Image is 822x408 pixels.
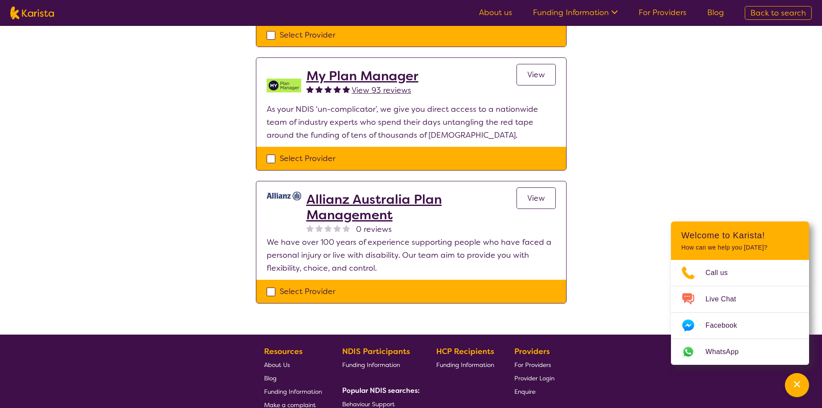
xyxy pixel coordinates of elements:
span: View [527,193,545,203]
a: Funding Information [533,7,618,18]
span: Enquire [514,388,535,395]
div: Channel Menu [671,221,809,365]
span: WhatsApp [705,345,749,358]
h2: Welcome to Karista! [681,230,799,240]
span: Back to search [750,8,806,18]
a: Blog [707,7,724,18]
img: nonereviewstar [306,225,314,232]
a: Funding Information [436,358,494,371]
img: Karista logo [10,6,54,19]
span: Funding Information [264,388,322,395]
b: HCP Recipients [436,346,494,357]
a: Blog [264,371,322,385]
img: fullstar [315,85,323,93]
span: Call us [705,266,738,279]
img: nonereviewstar [315,225,323,232]
a: For Providers [514,358,554,371]
img: fullstar [343,85,350,93]
a: About us [479,7,512,18]
a: About Us [264,358,322,371]
span: Provider Login [514,374,554,382]
a: Back to search [745,6,812,20]
b: Providers [514,346,550,357]
button: Channel Menu [785,373,809,397]
span: Funding Information [342,361,400,369]
a: Enquire [514,385,554,398]
span: Blog [264,374,277,382]
img: v05irhjwnjh28ktdyyfd.png [267,68,301,103]
p: We have over 100 years of experience supporting people who have faced a personal injury or live w... [267,236,556,275]
span: Live Chat [705,293,746,306]
ul: Choose channel [671,260,809,365]
img: fullstar [306,85,314,93]
b: Popular NDIS searches: [342,386,420,395]
span: View 93 reviews [352,85,411,95]
span: Funding Information [436,361,494,369]
span: About Us [264,361,290,369]
a: Allianz Australia Plan Management [306,192,517,223]
img: nonereviewstar [343,225,350,232]
p: As your NDIS ‘un-complicator’, we give you direct access to a nationwide team of industry experts... [267,103,556,142]
b: NDIS Participants [342,346,410,357]
img: nonereviewstar [324,225,332,232]
img: rr7gtpqyd7oaeufumguf.jpg [267,192,301,200]
a: Provider Login [514,371,554,385]
img: nonereviewstar [334,225,341,232]
a: View 93 reviews [352,84,411,97]
a: Funding Information [264,385,322,398]
span: Facebook [705,319,747,332]
span: Behaviour Support [342,400,395,408]
span: For Providers [514,361,551,369]
b: Resources [264,346,302,357]
p: How can we help you [DATE]? [681,244,799,251]
span: 0 reviews [356,223,392,236]
a: For Providers [639,7,687,18]
img: fullstar [324,85,332,93]
a: Web link opens in a new tab. [671,339,809,365]
a: Funding Information [342,358,416,371]
a: View [517,187,556,209]
img: fullstar [334,85,341,93]
a: My Plan Manager [306,68,419,84]
a: View [517,64,556,85]
span: View [527,70,545,80]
